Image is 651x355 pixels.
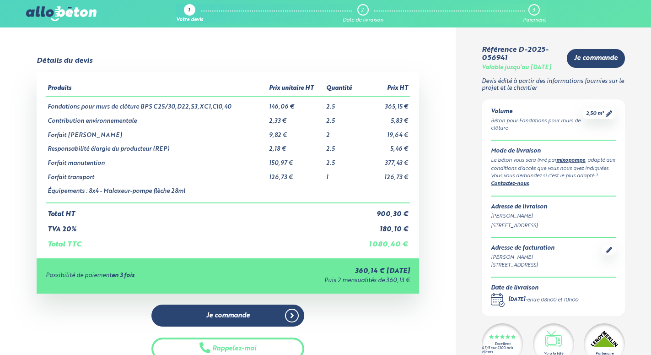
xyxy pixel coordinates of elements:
[267,82,324,96] th: Prix unitaire HT
[491,204,616,211] div: Adresse de livraison
[176,4,203,23] a: 1 Votre devis
[508,296,578,304] div: -
[26,6,97,21] img: allobéton
[112,273,135,279] strong: en 3 fois
[324,167,359,181] td: 1
[46,139,267,153] td: Responsabilité élargie du producteur (REP)
[324,153,359,167] td: 2.5
[267,153,324,167] td: 150,97 €
[46,233,359,249] td: Total TTC
[324,82,359,96] th: Quantité
[46,111,267,125] td: Contribution environnementale
[359,111,410,125] td: 5,83 €
[491,181,529,186] a: Contactez-nous
[46,181,267,203] td: Équipements : 8x4 - Malaxeur-pompe flèche 28ml
[491,254,554,262] div: [PERSON_NAME]
[491,117,582,133] div: Béton pour Fondations pour murs de clôture
[46,273,231,279] div: Possibilité de paiement
[267,139,324,153] td: 2,18 €
[231,278,410,284] div: Puis 2 mensualités de 360,13 €
[267,167,324,181] td: 126,73 €
[491,222,616,230] div: [STREET_ADDRESS]
[359,125,410,139] td: 19,64 €
[491,213,616,220] div: [PERSON_NAME]
[46,153,267,167] td: Forfait manutention
[343,17,383,23] div: Date de livraison
[556,158,585,163] a: mixopompe
[359,218,410,234] td: 180,10 €
[523,17,546,23] div: Paiement
[508,296,525,304] div: [DATE]
[46,167,267,181] td: Forfait transport
[359,139,410,153] td: 5,46 €
[46,203,359,218] td: Total HT
[37,57,92,65] div: Détails du devis
[361,7,364,13] div: 2
[567,49,625,68] a: Je commande
[46,218,359,234] td: TVA 20%
[527,296,578,304] div: entre 08h00 et 10h00
[46,125,267,139] td: Forfait [PERSON_NAME]
[359,153,410,167] td: 377,43 €
[359,96,410,111] td: 365,15 €
[491,172,616,188] div: Vous vous demandez si c’est le plus adapté ? .
[359,203,410,218] td: 900,30 €
[495,342,511,346] div: Excellent
[482,46,560,63] div: Référence D-2025-056941
[359,233,410,249] td: 1 080,40 €
[324,125,359,139] td: 2
[359,82,410,96] th: Prix HT
[188,8,190,14] div: 1
[491,148,616,155] div: Mode de livraison
[359,167,410,181] td: 126,73 €
[324,139,359,153] td: 2.5
[267,125,324,139] td: 9,82 €
[267,111,324,125] td: 2,33 €
[523,4,546,23] a: 3 Paiement
[491,109,582,115] div: Volume
[206,312,250,320] span: Je commande
[491,285,578,292] div: Date de livraison
[267,96,324,111] td: 146,06 €
[176,17,203,23] div: Votre devis
[324,96,359,111] td: 2.5
[231,268,410,275] div: 360,14 € [DATE]
[46,82,267,96] th: Produits
[491,245,554,252] div: Adresse de facturation
[46,96,267,111] td: Fondations pour murs de clôture BPS C25/30,D22,S3,XC1,Cl0,40
[491,262,554,269] div: [STREET_ADDRESS]
[533,7,535,13] div: 3
[482,65,551,71] div: Valable jusqu'au [DATE]
[482,78,625,92] p: Devis édité à partir des informations fournies sur le projet et le chantier
[491,157,616,173] div: Le béton vous sera livré par , adapté aux conditions d'accès que vous nous avez indiquées.
[324,111,359,125] td: 2.5
[482,346,523,355] div: 4.7/5 sur 2300 avis clients
[343,4,383,23] a: 2 Date de livraison
[574,55,618,62] span: Je commande
[151,305,305,327] a: Je commande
